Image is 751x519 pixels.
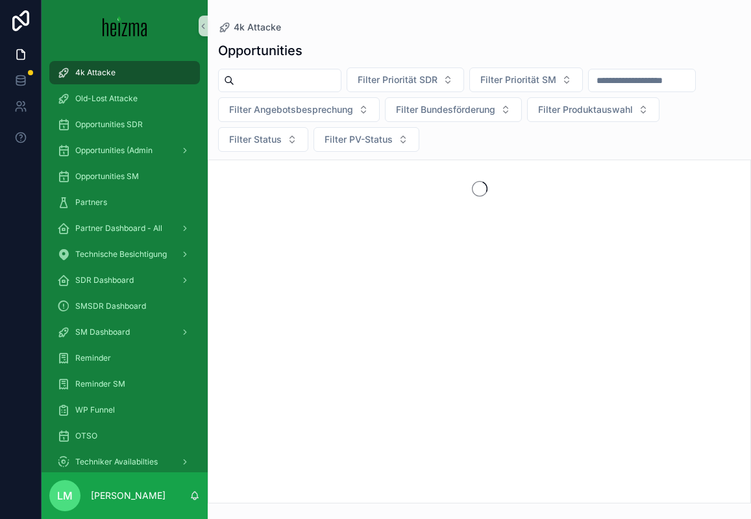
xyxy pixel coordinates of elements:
a: Partner Dashboard - All [49,217,200,240]
span: Filter Status [229,133,282,146]
span: SM Dashboard [75,327,130,337]
span: Filter Produktauswahl [538,103,633,116]
img: App logo [103,16,147,36]
span: Filter Angebotsbesprechung [229,103,353,116]
p: [PERSON_NAME] [91,489,166,502]
span: SDR Dashboard [75,275,134,285]
span: Filter Bundesförderung [396,103,495,116]
button: Select Button [527,97,659,122]
span: Opportunities SDR [75,119,143,130]
span: Filter Priorität SDR [358,73,437,86]
span: Filter PV-Status [325,133,393,146]
span: Technische Besichtigung [75,249,167,259]
a: Opportunities SDR [49,113,200,136]
span: Techniker Availabilties [75,457,158,467]
span: 4k Attacke [75,67,116,78]
a: Techniker Availabilties [49,450,200,474]
button: Select Button [218,127,308,152]
span: WP Funnel [75,405,115,415]
h1: Opportunities [218,42,302,60]
a: SMSDR Dashboard [49,295,200,318]
a: Technische Besichtigung [49,243,200,266]
a: Reminder SM [49,372,200,396]
span: 4k Attacke [234,21,281,34]
span: OTSO [75,431,97,441]
a: Reminder [49,346,200,370]
span: Partners [75,197,107,208]
a: Opportunities (Admin [49,139,200,162]
span: LM [57,488,73,503]
span: Reminder SM [75,379,125,389]
a: Old-Lost Attacke [49,87,200,110]
button: Select Button [347,67,464,92]
a: Opportunities SM [49,165,200,188]
button: Select Button [218,97,380,122]
span: Partner Dashboard - All [75,223,162,234]
a: Partners [49,191,200,214]
a: 4k Attacke [49,61,200,84]
button: Select Button [469,67,583,92]
a: OTSO [49,424,200,448]
div: scrollable content [42,52,208,472]
a: 4k Attacke [218,21,281,34]
span: SMSDR Dashboard [75,301,146,311]
span: Reminder [75,353,111,363]
button: Select Button [385,97,522,122]
span: Opportunities (Admin [75,145,153,156]
span: Old-Lost Attacke [75,93,138,104]
a: SM Dashboard [49,320,200,344]
span: Opportunities SM [75,171,139,182]
a: WP Funnel [49,398,200,422]
button: Select Button [314,127,419,152]
span: Filter Priorität SM [480,73,556,86]
a: SDR Dashboard [49,269,200,292]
